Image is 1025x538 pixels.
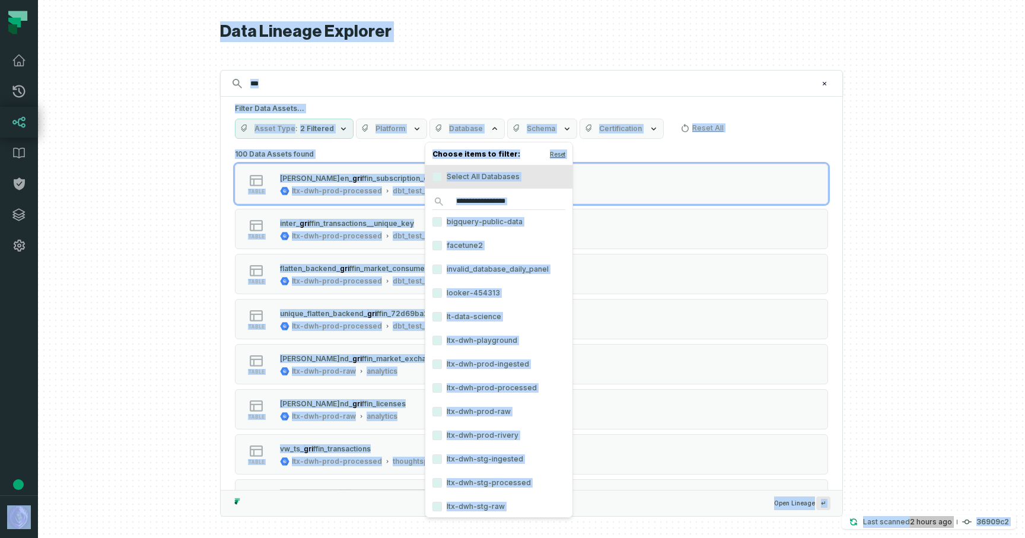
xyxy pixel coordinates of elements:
[425,400,572,424] label: ltx-dwh-prod-raw
[425,210,572,234] label: bigquery-public-data
[13,479,24,490] div: Tooltip anchor
[355,309,367,318] span: nd_
[220,21,843,42] h1: Data Lineage Explorer
[292,457,382,466] div: ltx-dwh-prod-processed
[300,124,334,133] span: 2 Filtered
[280,219,288,228] span: int
[288,219,300,228] span: er_
[280,444,294,453] span: vw_
[432,431,442,440] button: ltx-dwh-prod-rivery
[774,496,830,510] span: Open Lineage
[676,119,728,138] button: Reset All
[425,234,572,257] label: facetune2
[432,359,442,369] button: ltx-dwh-prod-ingested
[280,309,355,318] span: unique_flatten_backe
[432,172,442,182] button: Select All Databases
[429,119,505,139] button: Database
[235,299,828,339] button: tableltx-dwh-prod-processeddbt_test__audit
[432,288,442,298] button: looker-454313
[507,119,577,139] button: Schema
[393,276,446,286] div: dbt_test__audit
[248,324,265,330] span: table
[910,517,952,526] relative-time: Aug 13, 2025, 4:20 PM GMT+3
[280,174,340,183] span: [PERSON_NAME]
[235,344,828,384] button: tableltx-dwh-prod-rawanalytics
[349,264,528,273] span: ffin_market_consumed_consumables__unique_key
[356,119,427,139] button: Platform
[432,265,442,274] button: invalid_database_daily_panel
[313,444,371,453] span: ffin_transactions
[816,496,830,510] span: Press ↵ to add a new Data Asset to the graph
[393,457,435,466] div: thoughtspot
[235,389,828,429] button: tableltx-dwh-prod-rawanalytics
[599,124,642,133] span: Certification
[425,495,572,518] label: ltx-dwh-stg-raw
[292,367,356,376] div: ltx-dwh-prod-raw
[425,329,572,352] label: ltx-dwh-playground
[248,414,265,420] span: table
[425,165,572,189] label: Select All Databases
[248,369,265,375] span: table
[425,447,572,471] label: ltx-dwh-stg-ingested
[349,489,520,498] span: ffin_market_unified_payments_test_unique_rows
[367,309,377,318] mark: gri
[235,434,828,475] button: tableltx-dwh-prod-processedthoughtspot
[362,174,492,183] span: ffin_subscription_event_refund_tests
[425,376,572,400] label: ltx-dwh-prod-processed
[425,352,572,376] label: ltx-dwh-prod-ingested
[425,424,572,447] label: ltx-dwh-prod-rivery
[235,104,828,113] h5: Filter Data Assets...
[432,312,442,321] button: lt-data-science
[292,231,382,241] div: ltx-dwh-prod-processed
[292,186,382,196] div: ltx-dwh-prod-processed
[221,146,842,490] div: Suggestions
[425,257,572,281] label: invalid_database_daily_panel
[235,254,828,294] button: tableltx-dwh-prod-processeddbt_test__audit
[425,147,572,165] h4: Choose items to filter:
[340,354,352,363] span: nd_
[248,234,265,240] span: table
[367,412,397,421] div: analytics
[425,281,572,305] label: looker-454313
[280,399,340,408] span: [PERSON_NAME]
[362,399,406,408] span: ffin_licenses
[375,124,405,133] span: Platform
[425,305,572,329] label: lt-data-science
[432,217,442,227] button: bigquery-public-data
[327,489,340,498] span: nd_
[340,399,352,408] span: nd_
[425,471,572,495] label: ltx-dwh-stg-processed
[280,354,340,363] span: [PERSON_NAME]
[550,149,565,159] button: Reset
[352,399,362,408] mark: gri
[327,264,340,273] span: nd_
[235,164,828,204] button: tableltx-dwh-prod-processeddbt_test__audit
[976,518,1009,526] h4: 36909c2
[432,336,442,345] button: ltx-dwh-playground
[432,478,442,488] button: ltx-dwh-stg-processed
[819,78,830,90] button: Clear search query
[304,444,313,453] mark: gri
[842,515,1016,529] button: Last scanned[DATE] 4:20:08 PM36909c2
[235,119,354,139] button: Asset Type2 Filtered
[300,219,309,228] mark: gri
[393,231,446,241] div: dbt_test__audit
[294,444,304,453] span: ts_
[280,489,327,498] span: flatten_backe
[340,174,352,183] span: en_
[248,189,265,195] span: table
[432,241,442,250] button: facetune2
[362,354,461,363] span: ffin_market_exchange_rates
[432,454,442,464] button: ltx-dwh-stg-ingested
[432,383,442,393] button: ltx-dwh-prod-processed
[248,459,265,465] span: table
[309,219,414,228] span: ffin_transactions__unique_key
[527,124,555,133] span: Schema
[340,489,349,498] mark: gri
[7,505,31,529] img: avatar of Ofir Or
[235,209,828,249] button: tableltx-dwh-prod-processeddbt_test__audit
[292,412,356,421] div: ltx-dwh-prod-raw
[449,124,483,133] span: Database
[580,119,664,139] button: Certification
[254,124,298,133] span: Asset Type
